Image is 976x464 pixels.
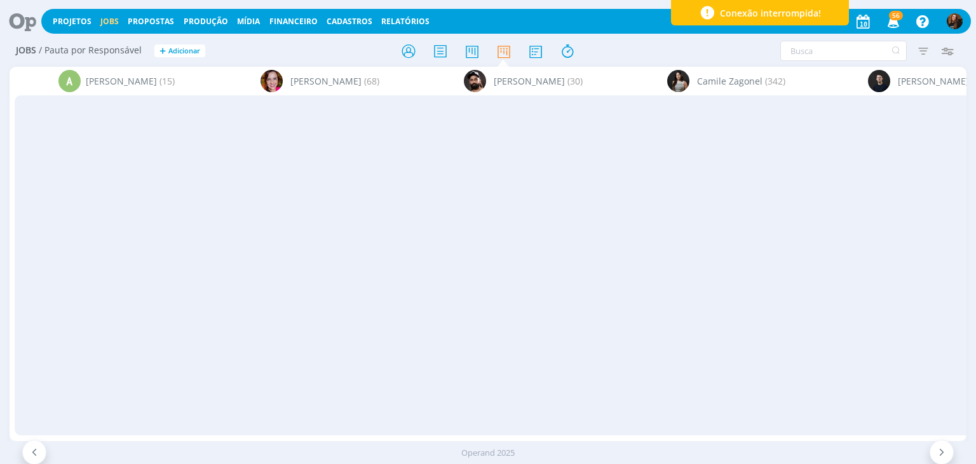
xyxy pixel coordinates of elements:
input: Busca [780,41,907,61]
span: [PERSON_NAME] [86,74,157,88]
img: C [868,70,890,92]
button: Mídia [233,17,264,27]
span: / Pauta por Responsável [39,45,142,56]
button: Projetos [49,17,95,27]
button: Propostas [124,17,178,27]
img: B [464,70,486,92]
span: + [159,44,166,58]
img: B [261,70,283,92]
button: T [946,10,963,32]
a: Mídia [237,16,260,27]
span: Adicionar [168,47,200,55]
a: Produção [184,16,228,27]
span: Propostas [128,16,174,27]
span: (342) [765,74,785,88]
button: +Adicionar [154,44,205,58]
span: [PERSON_NAME] [290,74,362,88]
button: Cadastros [323,17,376,27]
button: Financeiro [266,17,322,27]
span: 56 [889,11,903,20]
button: 56 [879,10,905,33]
span: Jobs [16,45,36,56]
a: Financeiro [269,16,318,27]
img: T [947,13,963,29]
button: Produção [180,17,232,27]
button: Jobs [97,17,123,27]
span: [PERSON_NAME] [898,74,969,88]
span: Camile Zagonel [697,74,762,88]
img: C [667,70,689,92]
span: Conexão interrompida! [720,6,821,20]
div: A [58,70,81,92]
span: (15) [159,74,175,88]
span: [PERSON_NAME] [494,74,565,88]
button: Relatórios [377,17,433,27]
span: Cadastros [327,16,372,27]
span: (30) [567,74,583,88]
a: Jobs [100,16,119,27]
a: Relatórios [381,16,430,27]
span: (68) [364,74,379,88]
a: Projetos [53,16,91,27]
